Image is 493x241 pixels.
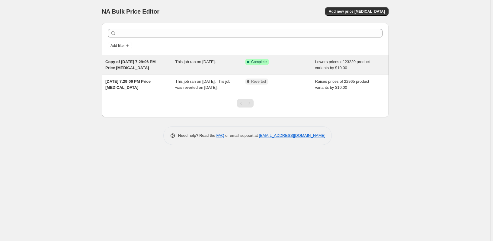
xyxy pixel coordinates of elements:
span: Add filter [110,43,125,48]
span: [DATE] 7:29:06 PM Price [MEDICAL_DATA] [105,79,151,90]
button: Add filter [108,42,132,49]
span: Reverted [251,79,266,84]
span: or email support at [224,133,259,138]
span: This job ran on [DATE]. [175,59,216,64]
nav: Pagination [237,99,254,108]
button: Add new price [MEDICAL_DATA] [325,7,389,16]
a: [EMAIL_ADDRESS][DOMAIN_NAME] [259,133,325,138]
a: FAQ [216,133,224,138]
span: Lowers prices of 23229 product variants by $10.00 [315,59,370,70]
span: Add new price [MEDICAL_DATA] [329,9,385,14]
span: Raises prices of 22965 product variants by $10.00 [315,79,369,90]
span: Need help? Read the [178,133,216,138]
span: Copy of [DATE] 7:29:06 PM Price [MEDICAL_DATA] [105,59,156,70]
span: This job ran on [DATE]. This job was reverted on [DATE]. [175,79,231,90]
span: Complete [251,59,267,64]
span: NA Bulk Price Editor [102,8,159,15]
